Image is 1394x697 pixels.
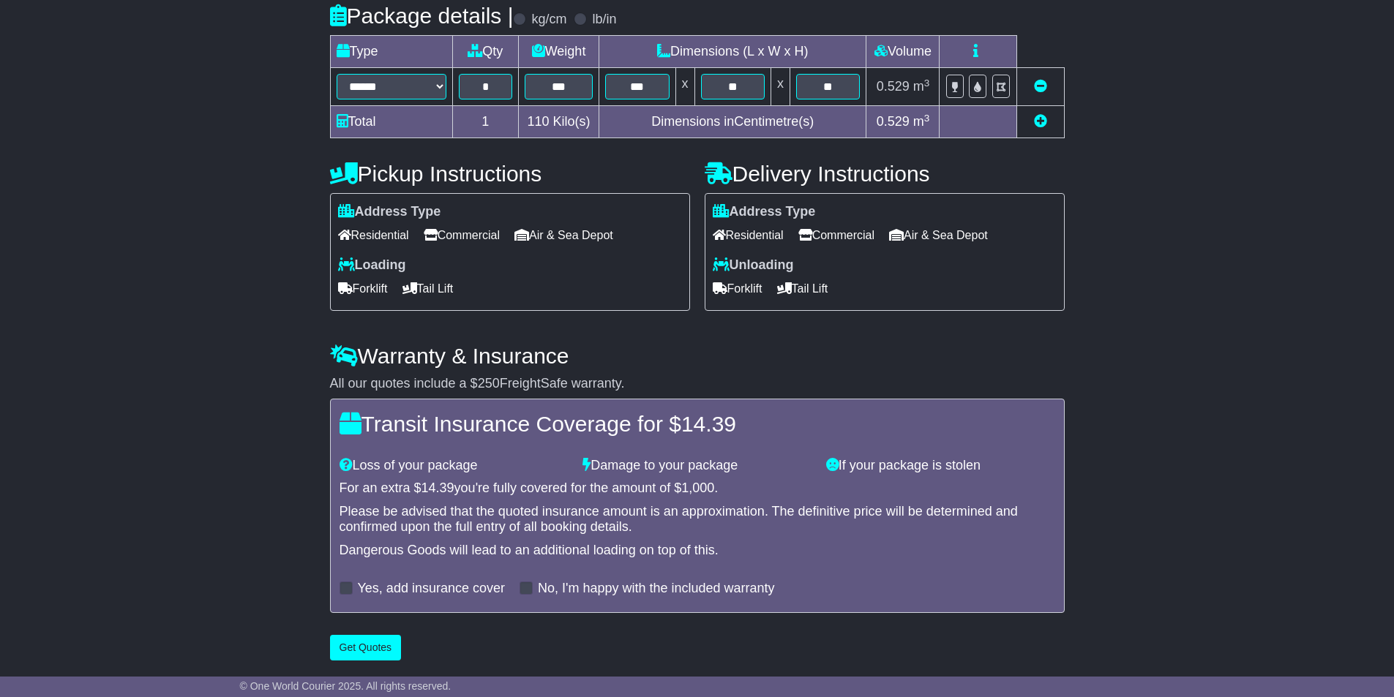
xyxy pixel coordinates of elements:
span: m [913,114,930,129]
span: Residential [713,224,784,246]
span: 14.39 [681,412,736,436]
td: Type [330,36,452,68]
button: Get Quotes [330,635,402,660]
td: Qty [452,36,519,68]
td: Total [330,106,452,138]
label: No, I'm happy with the included warranty [538,581,775,597]
div: Loss of your package [332,458,576,474]
h4: Transit Insurance Coverage for $ [340,412,1055,436]
span: 250 [478,376,500,391]
span: Commercial [424,224,500,246]
span: Air & Sea Depot [889,224,988,246]
label: Loading [338,257,406,274]
span: m [913,79,930,94]
div: If your package is stolen [819,458,1063,474]
td: x [675,68,694,106]
span: Residential [338,224,409,246]
span: Tail Lift [777,277,828,300]
span: 110 [528,114,550,129]
td: Weight [519,36,599,68]
label: Address Type [338,204,441,220]
label: lb/in [592,12,616,28]
span: 14.39 [421,481,454,495]
a: Add new item [1034,114,1047,129]
div: Damage to your package [575,458,819,474]
sup: 3 [924,78,930,88]
span: Commercial [798,224,874,246]
td: Dimensions in Centimetre(s) [599,106,866,138]
span: 1,000 [681,481,714,495]
sup: 3 [924,113,930,124]
span: Forklift [713,277,762,300]
h4: Delivery Instructions [705,162,1065,186]
td: x [771,68,790,106]
h4: Package details | [330,4,514,28]
h4: Warranty & Insurance [330,344,1065,368]
div: Please be advised that the quoted insurance amount is an approximation. The definitive price will... [340,504,1055,535]
td: Volume [866,36,940,68]
span: Air & Sea Depot [514,224,613,246]
div: All our quotes include a $ FreightSafe warranty. [330,376,1065,392]
span: 0.529 [877,114,910,129]
td: Dimensions (L x W x H) [599,36,866,68]
label: Unloading [713,257,794,274]
div: Dangerous Goods will lead to an additional loading on top of this. [340,543,1055,559]
label: Yes, add insurance cover [358,581,505,597]
h4: Pickup Instructions [330,162,690,186]
td: 1 [452,106,519,138]
label: Address Type [713,204,816,220]
span: 0.529 [877,79,910,94]
span: © One World Courier 2025. All rights reserved. [240,680,451,692]
div: For an extra $ you're fully covered for the amount of $ . [340,481,1055,497]
td: Kilo(s) [519,106,599,138]
label: kg/cm [531,12,566,28]
span: Tail Lift [402,277,454,300]
span: Forklift [338,277,388,300]
a: Remove this item [1034,79,1047,94]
